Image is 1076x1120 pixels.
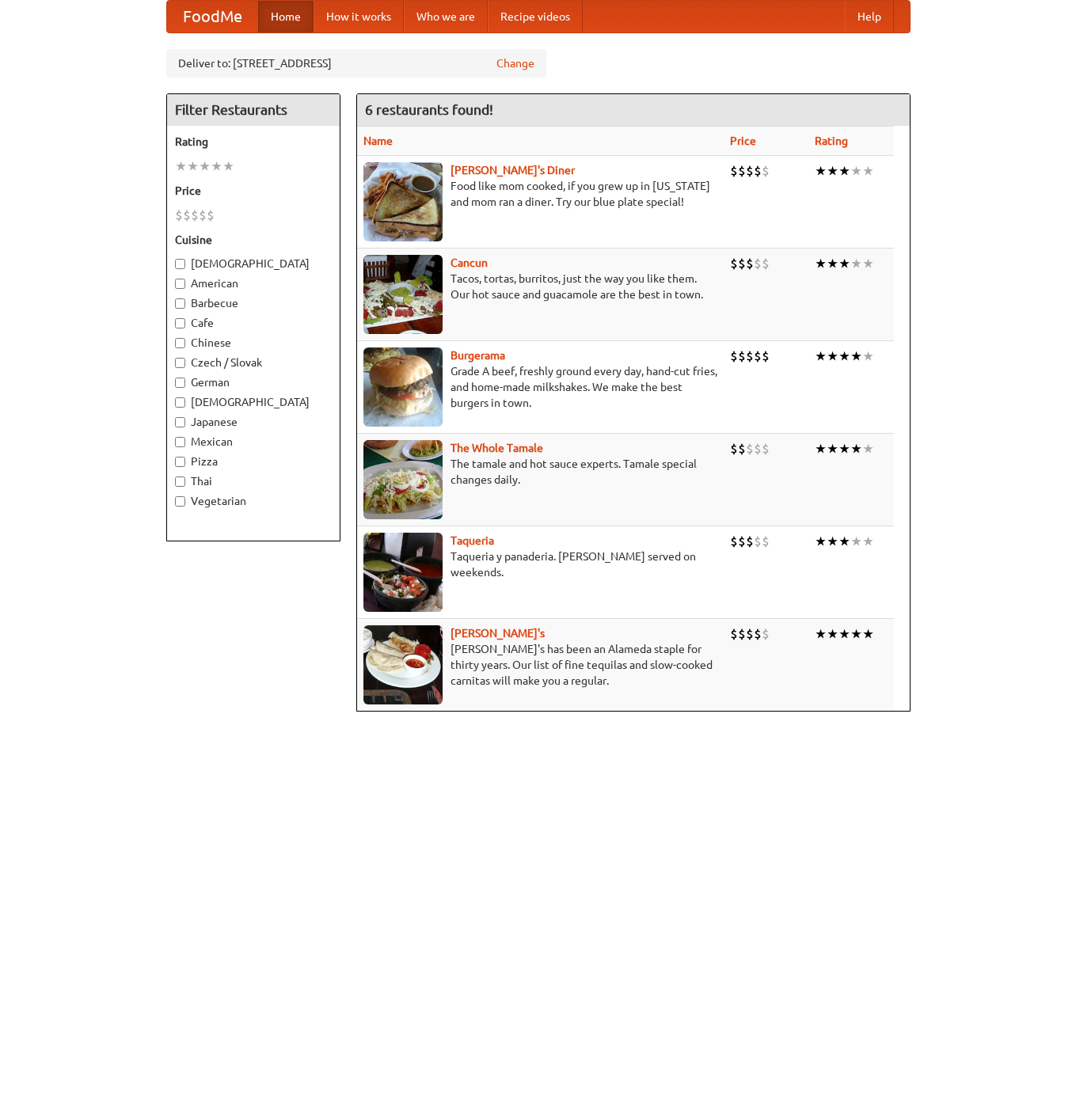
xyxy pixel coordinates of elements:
[183,207,191,224] li: $
[175,355,332,370] label: Czech / Slovak
[850,255,862,272] li: ★
[746,162,754,180] li: $
[175,457,185,467] input: Pizza
[815,625,827,643] li: ★
[838,162,850,180] li: ★
[175,298,185,309] input: Barbecue
[175,434,332,450] label: Mexican
[738,625,746,643] li: $
[211,158,222,175] li: ★
[175,315,332,331] label: Cafe
[762,440,770,457] li: $
[175,476,185,487] input: Thai
[730,625,738,643] li: $
[451,349,505,362] b: Burgerama
[730,440,738,457] li: $
[862,625,874,643] li: ★
[738,162,746,180] li: $
[451,627,545,640] a: [PERSON_NAME]'s
[754,162,762,180] li: $
[175,358,185,368] input: Czech / Slovak
[850,162,862,180] li: ★
[191,207,199,224] li: $
[815,255,827,272] li: ★
[815,135,848,147] a: Rating
[175,232,332,248] h5: Cuisine
[730,533,738,550] li: $
[730,162,738,180] li: $
[175,158,187,175] li: ★
[175,256,332,271] label: [DEMOGRAPHIC_DATA]
[451,164,575,177] a: [PERSON_NAME]'s Diner
[363,178,717,210] p: Food like mom cooked, if you grew up in [US_STATE] and mom ran a diner. Try our blue plate special!
[738,440,746,457] li: $
[363,625,443,704] img: pedros.jpg
[738,533,746,550] li: $
[838,255,850,272] li: ★
[746,625,754,643] li: $
[175,378,185,388] input: German
[363,641,717,689] p: [PERSON_NAME]'s has been an Alameda staple for thirty years. Our list of fine tequilas and slow-c...
[815,533,827,550] li: ★
[187,158,199,175] li: ★
[363,255,443,334] img: cancun.jpg
[762,347,770,365] li: $
[175,397,185,408] input: [DEMOGRAPHIC_DATA]
[838,625,850,643] li: ★
[175,437,185,447] input: Mexican
[762,162,770,180] li: $
[167,1,258,32] a: FoodMe
[754,347,762,365] li: $
[207,207,215,224] li: $
[451,256,488,269] a: Cancun
[746,347,754,365] li: $
[363,440,443,519] img: wholetamale.jpg
[762,255,770,272] li: $
[762,533,770,550] li: $
[827,162,838,180] li: ★
[845,1,894,32] a: Help
[363,533,443,612] img: taqueria.jpg
[175,183,332,199] h5: Price
[738,255,746,272] li: $
[175,414,332,430] label: Japanese
[363,456,717,488] p: The tamale and hot sauce experts. Tamale special changes daily.
[730,255,738,272] li: $
[862,533,874,550] li: ★
[827,533,838,550] li: ★
[451,442,543,454] b: The Whole Tamale
[838,533,850,550] li: ★
[451,534,494,547] b: Taqueria
[363,363,717,411] p: Grade A beef, freshly ground every day, hand-cut fries, and home-made milkshakes. We make the bes...
[175,454,332,469] label: Pizza
[175,275,332,291] label: American
[175,473,332,489] label: Thai
[175,134,332,150] h5: Rating
[850,533,862,550] li: ★
[746,255,754,272] li: $
[222,158,234,175] li: ★
[363,135,393,147] a: Name
[827,347,838,365] li: ★
[827,625,838,643] li: ★
[815,162,827,180] li: ★
[754,255,762,272] li: $
[746,533,754,550] li: $
[754,533,762,550] li: $
[815,347,827,365] li: ★
[363,347,443,427] img: burgerama.jpg
[838,440,850,457] li: ★
[258,1,314,32] a: Home
[167,94,340,126] h4: Filter Restaurants
[730,135,756,147] a: Price
[850,625,862,643] li: ★
[175,417,185,427] input: Japanese
[175,394,332,410] label: [DEMOGRAPHIC_DATA]
[862,440,874,457] li: ★
[862,162,874,180] li: ★
[175,335,332,351] label: Chinese
[730,347,738,365] li: $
